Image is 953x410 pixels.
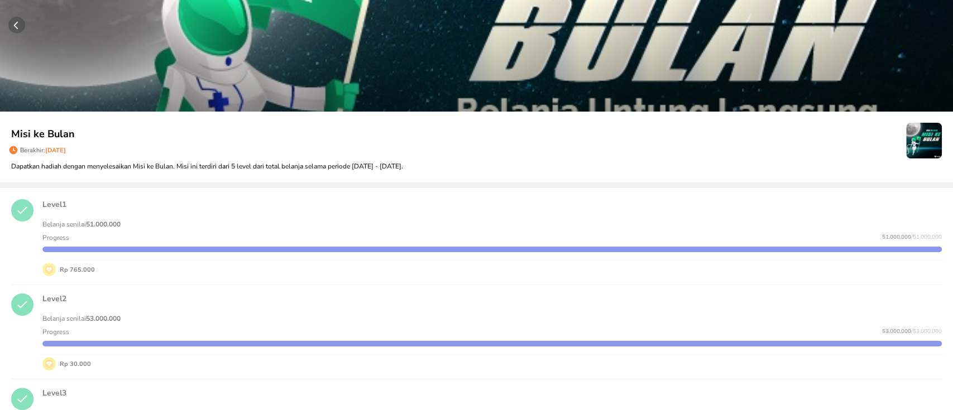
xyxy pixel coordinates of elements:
img: mission-icon-20489 [906,123,942,158]
span: 51.000.000 [882,233,911,241]
strong: 51.000.000 [86,220,121,229]
p: Dapatkan hadiah dengan menyelesaikan Misi ke Bulan. Misi ini terdiri dari 5 level dari total bela... [11,161,942,171]
p: Level 3 [42,388,942,398]
span: / 53.000.000 [911,327,942,335]
p: Progress [42,327,69,336]
p: Level 2 [42,293,942,304]
p: Rp 765.000 [56,265,95,274]
span: Belanja senilai [42,314,121,323]
span: Belanja senilai [42,220,121,229]
p: Progress [42,233,69,242]
p: Level 1 [42,199,942,210]
p: Rp 30.000 [56,359,91,369]
span: / 51.000.000 [911,233,942,241]
p: Berakhir: [20,146,66,155]
span: 53.000.000 [882,327,911,335]
strong: 53.000.000 [86,314,121,323]
span: [DATE] [45,146,66,155]
p: Misi ke Bulan [11,127,906,142]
